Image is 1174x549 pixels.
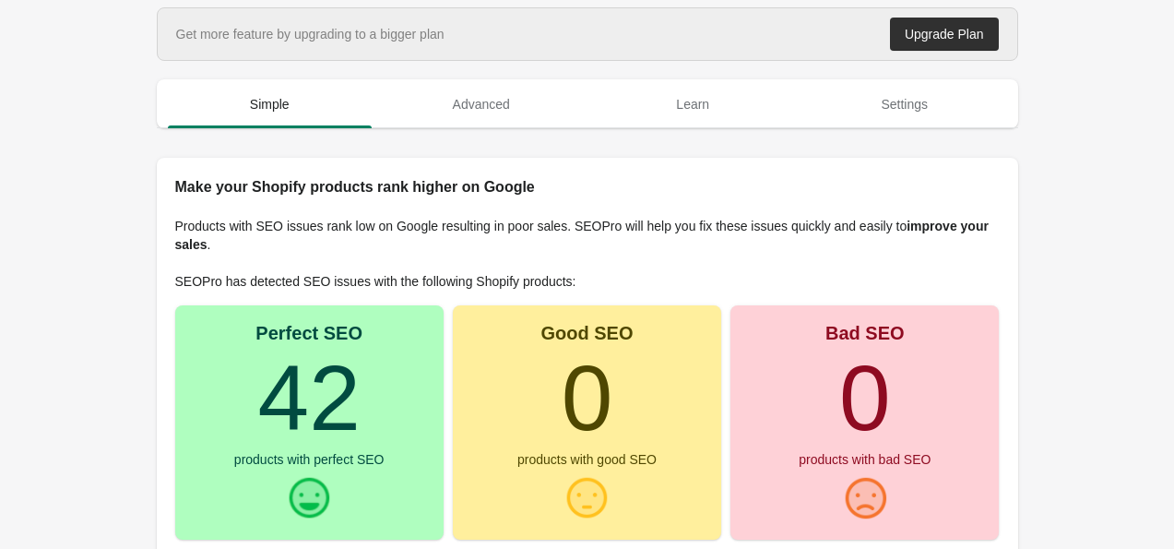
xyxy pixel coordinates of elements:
[379,88,584,121] span: Advanced
[802,88,1007,121] span: Settings
[839,346,891,449] turbo-frame: 0
[258,346,361,449] turbo-frame: 42
[540,324,633,342] div: Good SEO
[164,80,376,128] button: Simple
[175,272,1000,291] p: SEOPro has detected SEO issues with the following Shopify products:
[375,80,587,128] button: Advanced
[799,453,931,466] div: products with bad SEO
[176,25,445,43] div: Get more feature by upgrading to a bigger plan
[562,346,613,449] turbo-frame: 0
[587,80,800,128] button: Learn
[517,453,657,466] div: products with good SEO
[591,88,796,121] span: Learn
[234,453,385,466] div: products with perfect SEO
[905,27,984,42] div: Upgrade Plan
[255,324,362,342] div: Perfect SEO
[175,217,1000,254] p: Products with SEO issues rank low on Google resulting in poor sales. SEOPro will help you fix the...
[168,88,373,121] span: Simple
[175,176,1000,198] h2: Make your Shopify products rank higher on Google
[799,80,1011,128] button: Settings
[175,219,989,252] b: improve your sales
[890,18,999,51] a: Upgrade Plan
[825,324,905,342] div: Bad SEO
